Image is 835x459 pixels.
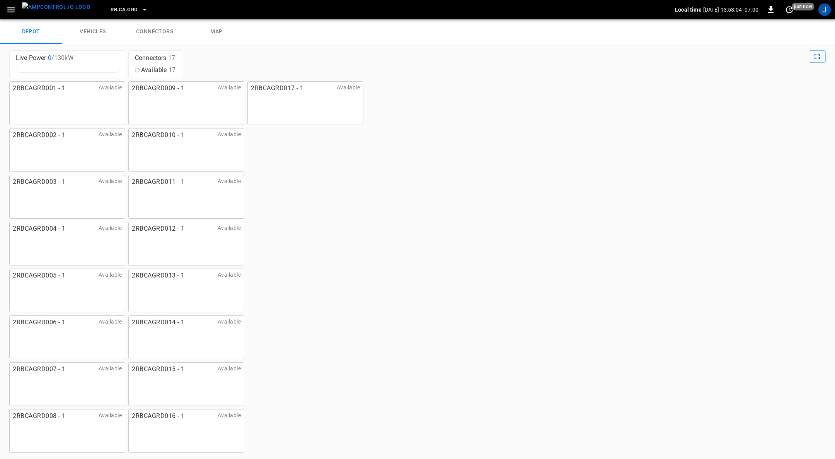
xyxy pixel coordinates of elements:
[132,83,185,94] span: 2RBCAGRD009 - 1
[51,54,73,62] span: / 130 kW
[135,54,176,63] div: Connectors
[62,19,124,44] a: vehicles
[218,224,241,234] span: Available
[99,364,122,375] span: Available
[99,130,122,140] span: Available
[132,177,185,187] span: 2RBCAGRD011 - 1
[128,175,244,219] a: 2RBCAGRD011 - 1Available
[128,362,244,406] a: 2RBCAGRD015 - 1Available
[218,83,241,94] span: Available
[22,2,90,12] img: ampcontrol.io logo
[703,6,758,14] p: [DATE] 13:53:04 -07:00
[218,271,241,281] span: Available
[169,66,176,74] span: 17
[99,177,122,187] span: Available
[132,130,185,140] span: 2RBCAGRD010 - 1
[13,317,66,328] span: 2RBCAGRD006 - 1
[128,222,244,265] a: 2RBCAGRD012 - 1Available
[13,130,66,140] span: 2RBCAGRD002 - 1
[99,411,122,421] span: Available
[132,224,185,234] span: 2RBCAGRD012 - 1
[16,54,119,63] div: Live Power
[141,66,176,75] span: Available
[99,317,122,328] span: Available
[675,6,702,14] p: Local time
[128,269,244,312] a: 2RBCAGRD013 - 1Available
[218,177,241,187] span: Available
[9,269,125,312] a: 2RBCAGRD005 - 1Available
[9,409,125,453] a: 2RBCAGRD008 - 1Available
[218,411,241,421] span: Available
[218,364,241,375] span: Available
[128,81,244,125] a: 2RBCAGRD009 - 1Available
[111,5,137,14] span: RB.CA.GRD
[168,54,175,62] span: 17
[9,128,125,172] a: 2RBCAGRD002 - 1Available
[132,411,185,421] span: 2RBCAGRD016 - 1
[9,222,125,265] a: 2RBCAGRD004 - 1Available
[99,224,122,234] span: Available
[99,83,122,94] span: Available
[99,271,122,281] span: Available
[48,54,51,62] span: 0
[9,81,125,125] a: 2RBCAGRD001 - 1Available
[13,224,66,234] span: 2RBCAGRD004 - 1
[792,3,815,10] span: just now
[9,315,125,359] a: 2RBCAGRD006 - 1Available
[128,409,244,453] a: 2RBCAGRD016 - 1Available
[186,19,247,44] a: map
[337,83,360,94] span: Available
[218,317,241,328] span: Available
[132,317,185,328] span: 2RBCAGRD014 - 1
[128,315,244,359] a: 2RBCAGRD014 - 1Available
[13,271,66,281] span: 2RBCAGRD005 - 1
[9,175,125,219] a: 2RBCAGRD003 - 1Available
[13,411,66,421] span: 2RBCAGRD008 - 1
[13,364,66,375] span: 2RBCAGRD007 - 1
[107,2,150,17] button: RB.CA.GRD
[132,364,185,375] span: 2RBCAGRD015 - 1
[247,81,363,125] a: 2RBCAGRD017 - 1Available
[132,271,185,281] span: 2RBCAGRD013 - 1
[9,362,125,406] a: 2RBCAGRD007 - 1Available
[128,128,244,172] a: 2RBCAGRD010 - 1Available
[218,130,241,140] span: Available
[818,3,831,16] div: profile-icon
[251,83,304,94] span: 2RBCAGRD017 - 1
[124,19,186,44] a: connectors
[809,50,826,63] button: Full Screen
[783,3,796,16] button: set refresh interval
[13,83,66,94] span: 2RBCAGRD001 - 1
[13,177,66,187] span: 2RBCAGRD003 - 1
